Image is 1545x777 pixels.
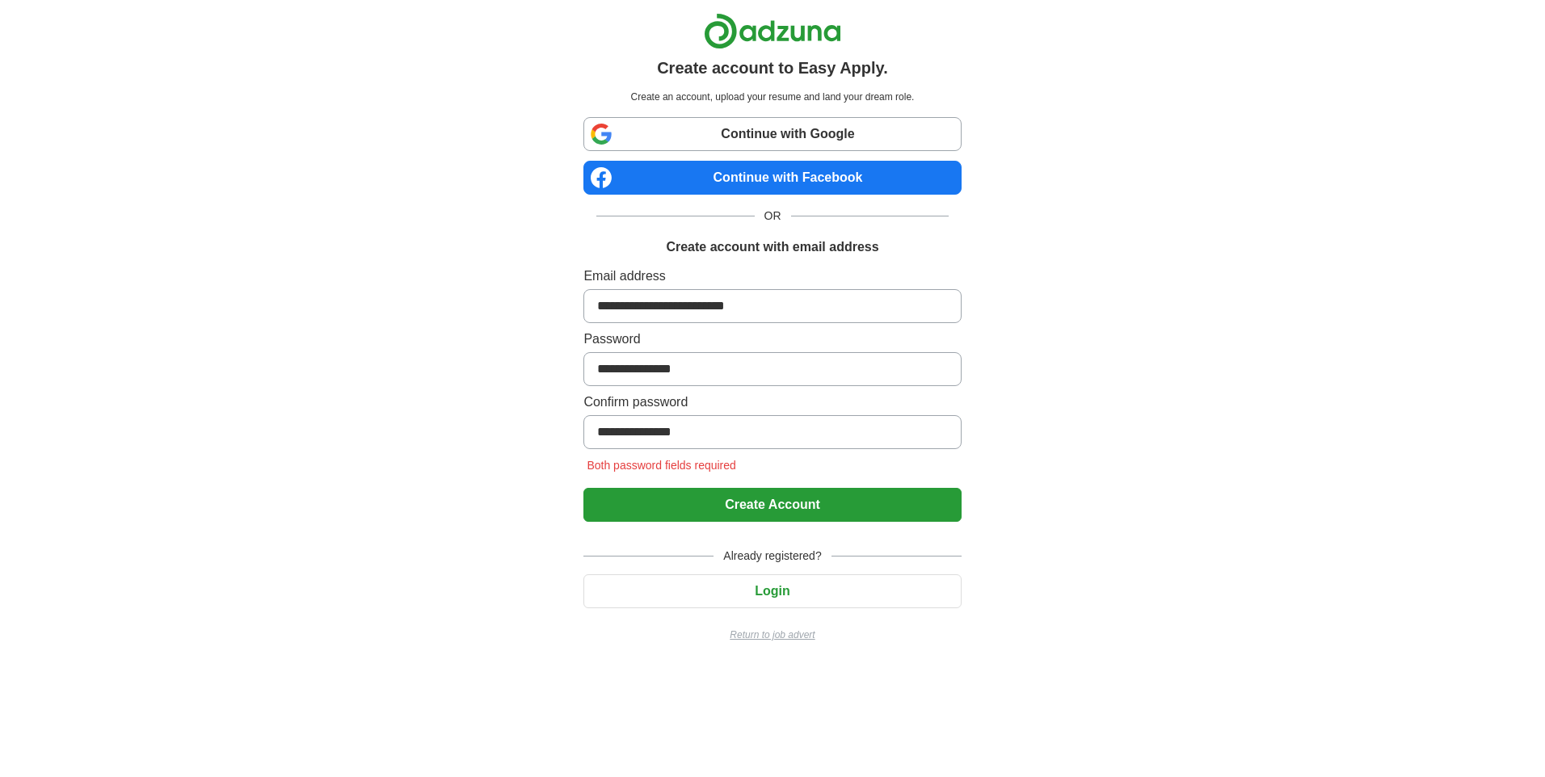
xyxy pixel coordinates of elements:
[583,459,739,472] span: Both password fields required
[657,56,888,80] h1: Create account to Easy Apply.
[583,161,961,195] a: Continue with Facebook
[704,13,841,49] img: Adzuna logo
[583,488,961,522] button: Create Account
[666,237,878,257] h1: Create account with email address
[583,628,961,642] a: Return to job advert
[583,117,961,151] a: Continue with Google
[583,574,961,608] button: Login
[755,208,791,225] span: OR
[583,330,961,349] label: Password
[583,584,961,598] a: Login
[587,90,958,104] p: Create an account, upload your resume and land your dream role.
[714,548,831,565] span: Already registered?
[583,393,961,412] label: Confirm password
[583,267,961,286] label: Email address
